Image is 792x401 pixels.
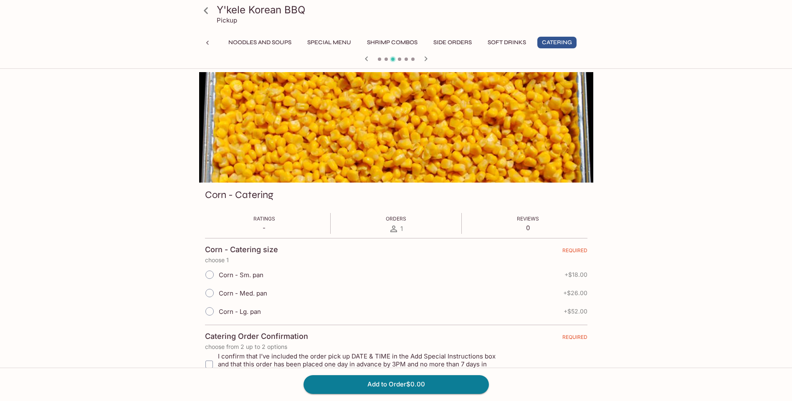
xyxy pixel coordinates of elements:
span: Ratings [253,216,275,222]
span: Corn - Sm. pan [219,271,263,279]
span: Orders [386,216,406,222]
span: REQUIRED [562,247,587,257]
p: - [253,224,275,232]
span: Corn - Lg. pan [219,308,261,316]
button: Noodles and Soups [224,37,296,48]
span: + $26.00 [563,290,587,296]
p: choose 1 [205,257,587,263]
button: Soft Drinks [483,37,531,48]
div: Corn - Catering [199,72,593,183]
span: REQUIRED [562,334,587,343]
p: 0 [517,224,539,232]
span: I confirm that I’ve included the order pick up DATE & TIME in the Add Special Instructions box an... [218,352,507,376]
button: Catering [537,37,577,48]
span: Corn - Med. pan [219,289,267,297]
h4: Corn - Catering size [205,245,278,254]
span: + $52.00 [564,308,587,315]
button: Side Orders [429,37,476,48]
h3: Corn - Catering [205,188,273,201]
button: Shrimp Combos [362,37,422,48]
span: 1 [400,225,403,233]
p: Pickup [217,16,237,24]
button: Add to Order$0.00 [304,375,489,393]
span: + $18.00 [564,271,587,278]
h4: Catering Order Confirmation [205,332,308,341]
span: Reviews [517,216,539,222]
button: Special Menu [303,37,356,48]
p: choose from 2 up to 2 options [205,343,587,350]
h3: Y'kele Korean BBQ [217,3,590,16]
